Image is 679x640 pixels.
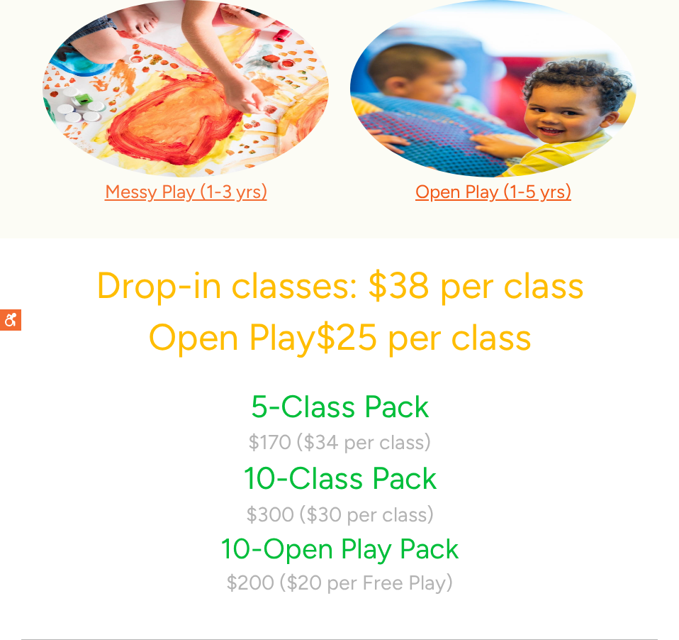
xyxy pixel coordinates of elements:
span: $25 per class [315,315,532,359]
span: -in classes: $38 per class [177,263,584,307]
h1: $300 ($30 per class) [21,500,658,529]
span: Open Play [148,315,315,359]
h1: $200 ($20 per Free Play) [21,568,658,597]
span: 10-Open Play Pack [220,531,459,565]
span: Drop [96,263,177,307]
span: 5-Class Pack [250,387,429,425]
span: 10-Class Pack [243,459,437,497]
a: Open Play (1-5 yrs) [415,180,571,203]
h1: $170 ($34 per class) [21,428,658,456]
a: Messy Play (1-3 yrs) [105,180,267,203]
